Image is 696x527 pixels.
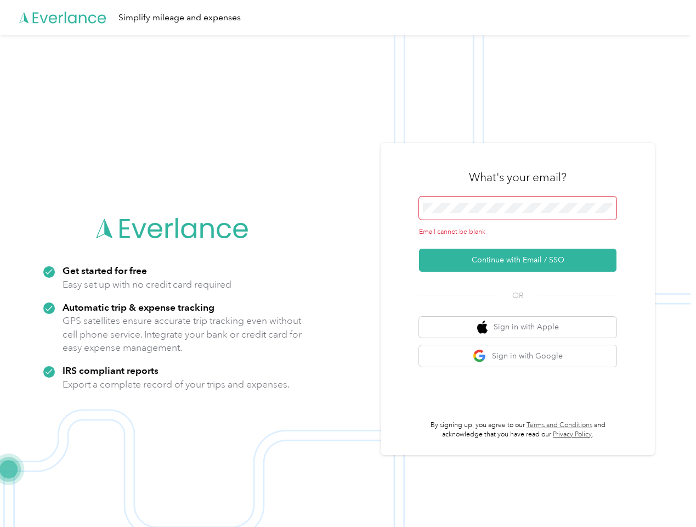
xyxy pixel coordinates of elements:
p: Easy set up with no credit card required [63,278,231,291]
a: Privacy Policy [553,430,592,439]
p: GPS satellites ensure accurate trip tracking even without cell phone service. Integrate your bank... [63,314,302,355]
h3: What's your email? [469,170,567,185]
img: apple logo [477,321,488,334]
a: Terms and Conditions [527,421,592,429]
button: Continue with Email / SSO [419,249,616,272]
p: Export a complete record of your trips and expenses. [63,378,290,391]
strong: IRS compliant reports [63,365,159,376]
span: OR [499,290,537,301]
button: google logoSign in with Google [419,345,616,367]
img: google logo [473,349,486,363]
strong: Automatic trip & expense tracking [63,301,214,313]
strong: Get started for free [63,265,147,276]
p: By signing up, you agree to our and acknowledge that you have read our . [419,421,616,440]
button: apple logoSign in with Apple [419,317,616,338]
div: Email cannot be blank [419,227,616,237]
div: Simplify mileage and expenses [118,11,241,25]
